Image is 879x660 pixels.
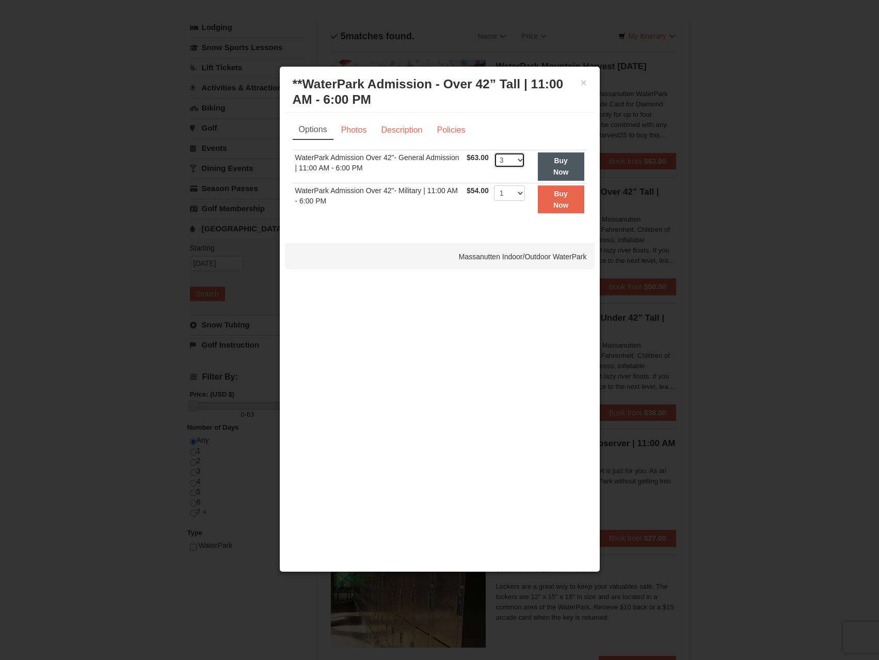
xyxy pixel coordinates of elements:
[334,120,374,140] a: Photos
[581,77,587,88] button: ×
[553,156,569,176] strong: Buy Now
[293,183,465,215] td: WaterPark Admission Over 42"- Military | 11:00 AM - 6:00 PM
[293,76,587,107] h3: **WaterPark Admission - Over 42” Tall | 11:00 AM - 6:00 PM
[467,186,489,195] span: $54.00
[430,120,472,140] a: Policies
[285,244,595,270] div: Massanutten Indoor/Outdoor WaterPark
[374,120,429,140] a: Description
[553,190,569,209] strong: Buy Now
[293,150,465,183] td: WaterPark Admission Over 42"- General Admission | 11:00 AM - 6:00 PM
[293,120,333,140] a: Options
[467,153,489,162] span: $63.00
[538,152,584,181] button: Buy Now
[538,185,584,214] button: Buy Now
